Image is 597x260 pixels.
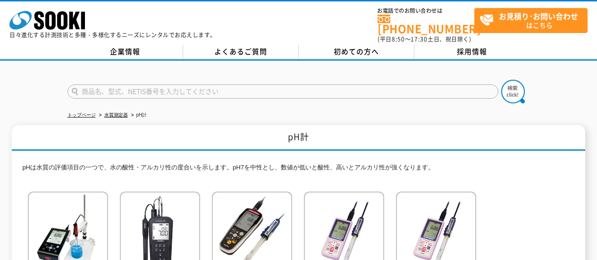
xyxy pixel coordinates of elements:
[378,8,474,14] span: お電話でのお問い合わせは
[22,163,574,177] p: pHは水質の評価項目の一つで、水の酸性・アルカリ性の度合いを示します。pH7を中性とし、数値が低いと酸性、高いとアルカリ性が強くなります。
[299,45,414,59] a: 初めての方へ
[104,112,128,117] a: 水質測定器
[67,84,498,99] input: 商品名、型式、NETIS番号を入力してください
[129,110,147,120] li: pH計
[499,10,578,22] strong: お見積り･お問い合わせ
[67,45,183,59] a: 企業情報
[501,80,525,103] img: btn_search.png
[378,15,474,34] a: [PHONE_NUMBER]
[12,125,585,151] h1: pH計
[378,35,471,43] span: (平日 ～ 土日、祝日除く)
[411,35,428,43] span: 17:30
[392,35,405,43] span: 8:50
[479,8,587,32] span: はこちら
[334,46,379,57] span: 初めての方へ
[183,45,299,59] a: よくあるご質問
[67,112,96,117] a: トップページ
[9,32,216,38] p: 日々進化する計測技術と多種・多様化するニーズにレンタルでお応えします。
[474,8,588,33] a: お見積り･お問い合わせはこちら
[414,45,530,59] a: 採用情報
